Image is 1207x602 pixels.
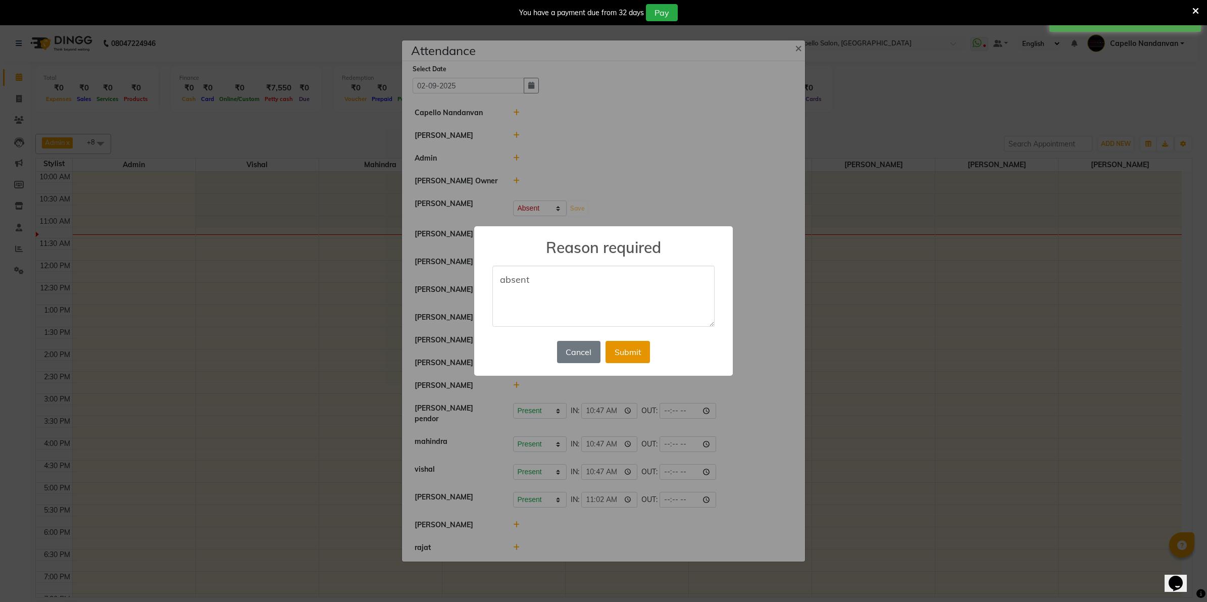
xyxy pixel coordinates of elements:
h2: Reason required [474,226,733,257]
button: Submit [606,341,650,363]
button: Cancel [557,341,600,363]
button: Pay [646,4,678,21]
iframe: chat widget [1165,562,1197,592]
div: You have a payment due from 32 days [519,8,644,18]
